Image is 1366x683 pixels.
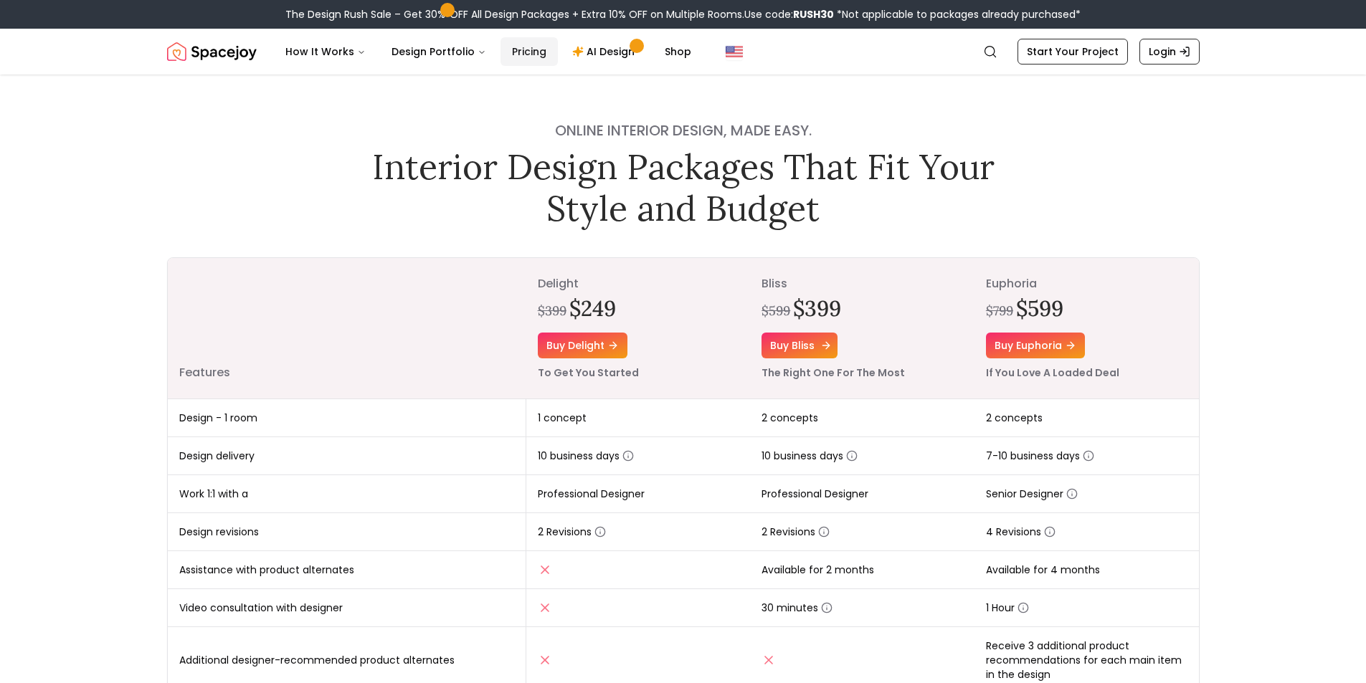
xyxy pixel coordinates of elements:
[986,275,1187,292] p: euphoria
[834,7,1081,22] span: *Not applicable to packages already purchased*
[167,29,1200,75] nav: Global
[380,37,498,66] button: Design Portfolio
[168,551,526,589] td: Assistance with product alternates
[167,37,257,66] img: Spacejoy Logo
[762,525,830,539] span: 2 Revisions
[750,551,974,589] td: Available for 2 months
[986,366,1119,380] small: If You Love A Loaded Deal
[653,37,703,66] a: Shop
[538,525,606,539] span: 2 Revisions
[762,601,833,615] span: 30 minutes
[274,37,377,66] button: How It Works
[538,301,566,321] div: $399
[762,449,858,463] span: 10 business days
[986,301,1013,321] div: $799
[362,120,1005,140] h4: Online interior design, made easy.
[762,411,818,425] span: 2 concepts
[726,43,743,60] img: United States
[744,7,834,22] span: Use code:
[762,301,790,321] div: $599
[168,258,526,399] th: Features
[362,146,1005,229] h1: Interior Design Packages That Fit Your Style and Budget
[538,449,634,463] span: 10 business days
[569,295,616,321] h2: $249
[168,513,526,551] td: Design revisions
[1016,295,1063,321] h2: $599
[168,437,526,475] td: Design delivery
[538,487,645,501] span: Professional Designer
[538,333,627,358] a: Buy delight
[762,333,838,358] a: Buy bliss
[986,333,1085,358] a: Buy euphoria
[538,411,587,425] span: 1 concept
[274,37,703,66] nav: Main
[168,589,526,627] td: Video consultation with designer
[1139,39,1200,65] a: Login
[986,525,1056,539] span: 4 Revisions
[538,366,639,380] small: To Get You Started
[168,399,526,437] td: Design - 1 room
[168,475,526,513] td: Work 1:1 with a
[986,411,1043,425] span: 2 concepts
[986,601,1029,615] span: 1 Hour
[762,366,905,380] small: The Right One For The Most
[986,449,1094,463] span: 7-10 business days
[501,37,558,66] a: Pricing
[762,487,868,501] span: Professional Designer
[974,551,1199,589] td: Available for 4 months
[167,37,257,66] a: Spacejoy
[793,295,841,321] h2: $399
[1018,39,1128,65] a: Start Your Project
[285,7,1081,22] div: The Design Rush Sale – Get 30% OFF All Design Packages + Extra 10% OFF on Multiple Rooms.
[986,487,1078,501] span: Senior Designer
[561,37,650,66] a: AI Design
[538,275,739,292] p: delight
[762,275,963,292] p: bliss
[793,7,834,22] b: RUSH30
